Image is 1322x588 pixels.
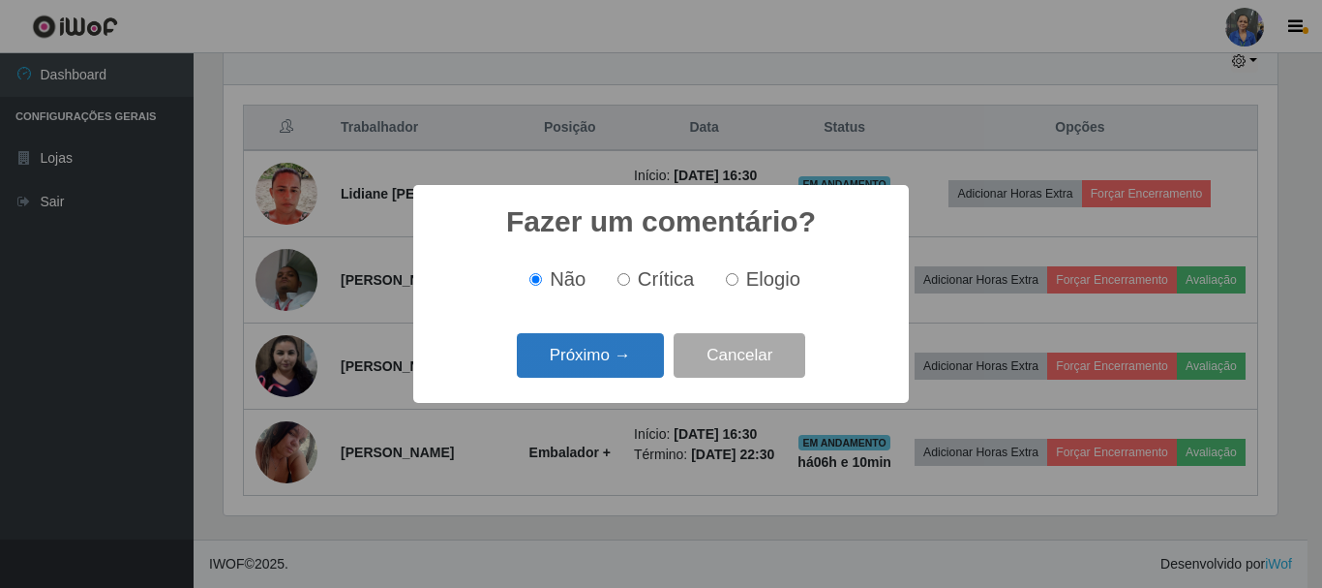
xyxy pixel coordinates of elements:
[726,273,738,286] input: Elogio
[746,268,800,290] span: Elogio
[638,268,695,290] span: Crítica
[517,333,664,379] button: Próximo →
[529,273,542,286] input: Não
[674,333,805,379] button: Cancelar
[617,273,630,286] input: Crítica
[506,204,816,239] h2: Fazer um comentário?
[550,268,586,290] span: Não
